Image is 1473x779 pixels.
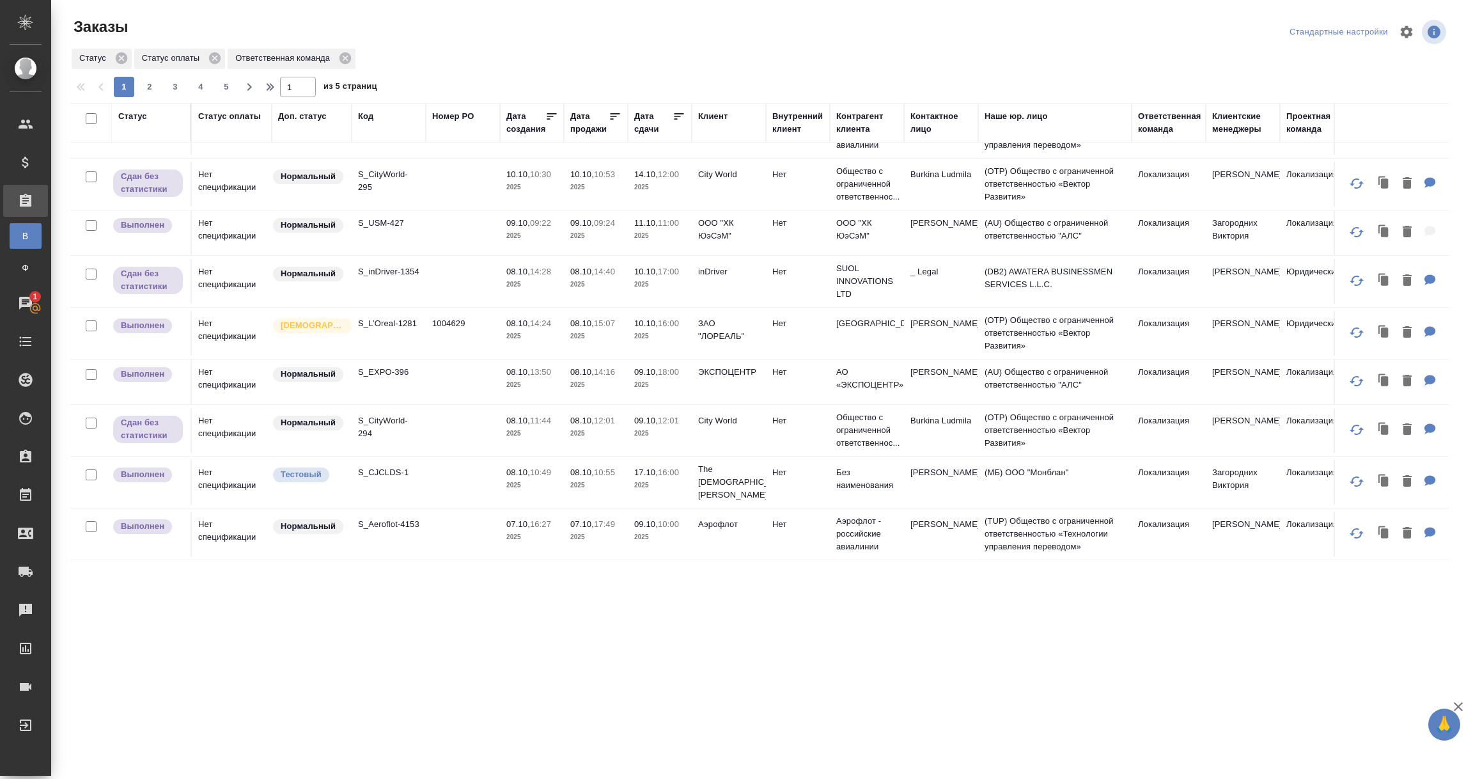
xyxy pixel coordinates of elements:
button: Удалить [1396,521,1418,547]
button: Клонировать [1372,417,1396,443]
button: 🙏 [1428,709,1460,741]
div: Статус оплаты [198,110,261,123]
div: Выставляет ПМ, когда заказ сдан КМу, но начисления еще не проведены [112,265,184,295]
p: ООО "ХК ЮэСэМ" [698,217,760,242]
p: S_inDriver-1354 [358,265,419,278]
span: Ф [16,262,35,274]
p: 08.10, [570,468,594,477]
p: 08.10, [506,267,530,276]
p: 10:55 [594,468,615,477]
p: Сдан без статистики [121,267,175,293]
p: 17:49 [594,519,615,529]
p: Нормальный [281,170,336,183]
td: [PERSON_NAME] [904,460,978,505]
p: 11.10, [634,218,658,228]
td: Нет спецификации [192,408,272,453]
p: 17:00 [658,267,679,276]
td: (TUP) Общество с ограниченной ответственностью «Технологии управления переводом» [978,508,1132,560]
p: SUOL INNOVATIONS LTD [836,262,898,301]
td: Локализация [1280,512,1354,556]
div: Клиентские менеджеры [1212,110,1274,136]
td: [PERSON_NAME] [1206,512,1280,556]
p: 2025 [570,531,621,544]
td: Юридический [1280,259,1354,304]
p: Общество с ограниченной ответственнос... [836,165,898,203]
p: 08.10, [570,416,594,425]
a: 1 [3,287,48,319]
div: Выставляет ПМ после сдачи и проведения начислений. Последний этап для ПМа [112,317,184,334]
p: 2025 [634,230,685,242]
td: (OTP) Общество с ограниченной ответственностью «Вектор Развития» [978,405,1132,456]
td: Локализация [1280,408,1354,453]
button: Удалить [1396,469,1418,495]
p: Ответственная команда [235,52,334,65]
p: 08.10, [570,319,594,328]
p: 2025 [634,330,685,343]
td: Burkina Ludmila [904,408,978,453]
p: 2025 [634,181,685,194]
div: Дата продажи [570,110,609,136]
div: Ответственная команда [228,49,355,69]
td: Загородних Виктория [1206,460,1280,505]
td: (DB2) AWATERA BUSINESSMEN SERVICES L.L.C. [978,259,1132,304]
td: [PERSON_NAME] [904,311,978,356]
p: 14.10, [634,169,658,179]
td: [PERSON_NAME] [1206,259,1280,304]
p: 08.10, [506,319,530,328]
button: Обновить [1341,265,1372,296]
p: 07.10, [506,519,530,529]
p: Нет [772,414,823,427]
td: Локализация [1132,311,1206,356]
button: Клонировать [1372,219,1396,246]
p: Аэрофлот [698,518,760,531]
td: [PERSON_NAME] [904,210,978,255]
p: 09.10, [634,416,658,425]
p: 09.10, [634,519,658,529]
td: [PERSON_NAME] [1206,408,1280,453]
p: 2025 [506,181,557,194]
div: Статус по умолчанию для стандартных заказов [272,217,345,234]
td: Локализация [1280,460,1354,505]
p: Нормальный [281,219,336,232]
span: В [16,230,35,242]
p: S_EXPO-396 [358,366,419,379]
p: ЭКСПОЦЕНТР [698,366,760,379]
p: Нет [772,217,823,230]
p: Сдан без статистики [121,416,175,442]
a: Ф [10,255,42,281]
td: Локализация [1280,162,1354,207]
p: Общество с ограниченной ответственнос... [836,411,898,450]
button: Клонировать [1372,521,1396,547]
div: Контактное лицо [910,110,972,136]
p: Тестовый [281,468,322,481]
div: Наше юр. лицо [985,110,1048,123]
div: Выставляет ПМ после сдачи и проведения начислений. Последний этап для ПМа [112,518,184,535]
p: Нормальный [281,416,336,429]
p: 10:30 [530,169,551,179]
td: Нет спецификации [192,460,272,505]
td: Локализация [1132,359,1206,404]
div: Топ-приоритет. Важно обеспечить лучшее возможное качество [272,466,345,484]
p: Без наименования [836,466,898,492]
p: 10.10, [570,169,594,179]
td: Загородних Виктория [1206,210,1280,255]
td: [PERSON_NAME] [904,359,978,404]
p: Нет [772,518,823,531]
p: Выполнен [121,219,164,232]
td: Локализация [1132,408,1206,453]
button: Удалить [1396,171,1418,197]
p: 10.10, [634,319,658,328]
td: [PERSON_NAME] [1206,359,1280,404]
p: Статус оплаты [142,52,204,65]
p: The [DEMOGRAPHIC_DATA][PERSON_NAME]... [698,463,760,501]
p: 13:50 [530,367,551,377]
td: (OTP) Общество с ограниченной ответственностью «Вектор Развития» [978,159,1132,210]
div: Клиент [698,110,728,123]
div: Контрагент клиента [836,110,898,136]
p: 2025 [506,330,557,343]
p: 09.10, [506,218,530,228]
p: 10:53 [594,169,615,179]
p: 2025 [634,531,685,544]
p: 16:00 [658,468,679,477]
p: 08.10, [506,468,530,477]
